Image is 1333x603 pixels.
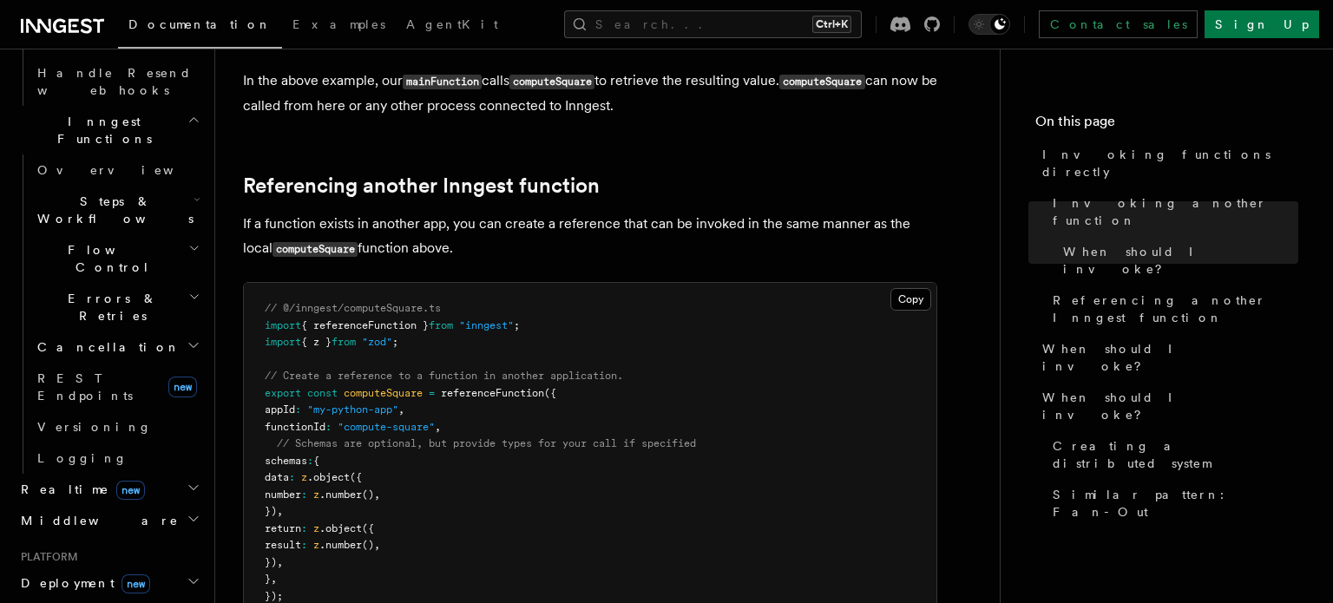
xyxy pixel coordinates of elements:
[1039,10,1198,38] a: Contact sales
[14,481,145,498] span: Realtime
[37,66,192,97] span: Handle Resend webhooks
[14,550,78,564] span: Platform
[1053,437,1298,472] span: Creating a distributed system
[564,10,862,38] button: Search...Ctrl+K
[273,242,358,257] code: computeSquare
[319,539,362,551] span: .number
[398,403,404,416] span: ,
[403,75,482,89] code: mainFunction
[514,319,520,331] span: ;
[344,387,423,399] span: computeSquare
[1046,479,1298,528] a: Similar pattern: Fan-Out
[779,75,864,89] code: computeSquare
[277,505,283,517] span: ,
[277,437,696,449] span: // Schemas are optional, but provide types for your call if specified
[30,442,204,474] a: Logging
[30,283,204,331] button: Errors & Retries
[1042,340,1298,375] span: When should I invoke?
[544,387,556,399] span: ({
[319,522,362,534] span: .object
[265,573,271,585] span: }
[30,154,204,186] a: Overview
[116,481,145,500] span: new
[265,556,277,568] span: })
[1042,389,1298,423] span: When should I invoke?
[30,241,188,276] span: Flow Control
[812,16,851,33] kbd: Ctrl+K
[1056,236,1298,285] a: When should I invoke?
[362,488,374,501] span: ()
[14,154,204,474] div: Inngest Functions
[406,17,498,31] span: AgentKit
[265,319,301,331] span: import
[30,411,204,442] a: Versioning
[30,363,204,411] a: REST Endpointsnew
[265,505,277,517] span: })
[459,319,514,331] span: "inngest"
[319,488,362,501] span: .number
[362,539,374,551] span: ()
[301,319,429,331] span: { referenceFunction }
[435,421,441,433] span: ,
[374,488,380,501] span: ,
[37,163,216,177] span: Overview
[396,5,509,47] a: AgentKit
[1053,194,1298,229] span: Invoking another function
[301,539,307,551] span: :
[37,371,133,403] span: REST Endpoints
[1053,486,1298,521] span: Similar pattern: Fan-Out
[30,290,188,324] span: Errors & Retries
[429,387,435,399] span: =
[265,370,623,382] span: // Create a reference to a function in another application.
[265,539,301,551] span: result
[301,488,307,501] span: :
[1035,111,1298,139] h4: On this page
[1042,146,1298,180] span: Invoking functions directly
[292,17,385,31] span: Examples
[509,75,594,89] code: computeSquare
[30,234,204,283] button: Flow Control
[362,336,392,348] span: "zod"
[392,336,398,348] span: ;
[265,471,289,483] span: data
[969,14,1010,35] button: Toggle dark mode
[350,471,362,483] span: ({
[374,539,380,551] span: ,
[1046,187,1298,236] a: Invoking another function
[265,590,283,602] span: });
[265,403,295,416] span: appId
[14,474,204,505] button: Realtimenew
[429,319,453,331] span: from
[265,488,301,501] span: number
[313,455,319,467] span: {
[265,421,325,433] span: functionId
[301,471,307,483] span: z
[265,455,307,467] span: schemas
[265,387,301,399] span: export
[14,512,179,529] span: Middleware
[441,387,544,399] span: referenceFunction
[1046,430,1298,479] a: Creating a distributed system
[325,421,332,433] span: :
[332,336,356,348] span: from
[243,174,600,198] a: Referencing another Inngest function
[1035,333,1298,382] a: When should I invoke?
[14,505,204,536] button: Middleware
[14,106,204,154] button: Inngest Functions
[301,336,332,348] span: { z }
[295,403,301,416] span: :
[890,288,931,311] button: Copy
[313,488,319,501] span: z
[265,336,301,348] span: import
[289,471,295,483] span: :
[1035,139,1298,187] a: Invoking functions directly
[265,522,301,534] span: return
[1035,382,1298,430] a: When should I invoke?
[30,193,194,227] span: Steps & Workflows
[277,556,283,568] span: ,
[307,471,350,483] span: .object
[30,331,204,363] button: Cancellation
[14,574,150,592] span: Deployment
[128,17,272,31] span: Documentation
[271,573,277,585] span: ,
